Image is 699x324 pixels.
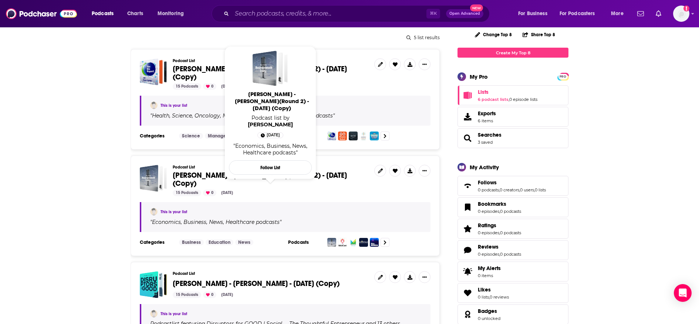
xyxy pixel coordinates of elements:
[478,243,499,250] span: Reviews
[460,90,475,100] a: Lists
[140,239,173,245] h3: Categories
[478,265,501,272] span: My Alerts
[449,12,480,16] span: Open Advanced
[92,8,114,19] span: Podcasts
[478,97,509,102] a: 6 podcast lists
[460,288,475,298] a: Likes
[218,190,236,196] div: [DATE]
[478,286,491,293] span: Likes
[140,133,173,139] h3: Categories
[87,8,123,20] button: open menu
[173,171,347,188] span: [PERSON_NAME] - [PERSON_NAME](Round 2) - [DATE] (Copy)
[152,112,333,119] span: Health, Science, Oncology, Medicine, Leadership, Innovation podcasts
[478,179,497,186] span: Follows
[674,284,692,302] div: Open Intercom Messenger
[460,224,475,234] a: Ratings
[229,115,312,128] span: Podcast list by
[499,187,500,192] span: ,
[150,310,158,317] a: Meghan
[173,83,201,90] div: 15 Podcasts
[535,187,546,192] a: 0 lists
[673,6,689,22] img: User Profile
[370,238,379,247] img: This Week in Business
[478,110,496,117] span: Exports
[150,102,158,109] img: Meghan
[359,132,368,140] img: Precision Medicine Podcast
[158,8,184,19] span: Monitoring
[634,7,647,20] a: Show notifications dropdown
[478,201,521,207] a: Bookmarks
[673,6,689,22] span: Logged in as TaftCommunications
[152,8,193,20] button: open menu
[446,9,483,18] button: Open AdvancedNew
[173,190,201,196] div: 15 Podcasts
[478,243,521,250] a: Reviews
[513,8,557,20] button: open menu
[173,291,201,298] div: 15 Podcasts
[457,176,568,196] span: Follows
[457,48,568,58] a: Create My Top 8
[470,30,516,39] button: Change Top 8
[478,201,506,207] span: Bookmarks
[478,316,500,321] a: 0 unlocked
[327,238,336,247] img: Bloomberg Businessweek
[327,132,336,140] img: The Bio Report
[173,271,368,276] h3: Podcast List
[127,8,143,19] span: Charts
[499,252,500,257] span: ,
[253,51,288,86] a: RF Binder - Rob Abbott(Round 2) - August 7, 2025 (Copy)
[478,118,496,123] span: 6 items
[419,58,430,70] button: Show More Button
[558,74,567,79] span: PRO
[173,279,340,288] span: [PERSON_NAME] - [PERSON_NAME] - [DATE] (Copy)
[673,6,689,22] button: Show profile menu
[478,89,489,95] span: Lists
[219,5,497,22] div: Search podcasts, credits, & more...
[161,103,187,108] a: This is your list
[460,133,475,143] a: Searches
[500,230,521,235] a: 0 podcasts
[203,291,216,298] div: 0
[478,308,497,314] span: Badges
[6,7,77,21] img: Podchaser - Follow, Share and Rate Podcasts
[478,209,499,214] a: 0 episodes
[457,85,568,105] span: Lists
[140,165,167,192] a: RF Binder - Rob Abbott(Round 2) - August 7, 2025 (Copy)
[500,209,521,214] a: 0 podcasts
[520,187,534,192] a: 0 users
[457,128,568,148] span: Searches
[140,58,167,85] span: RF Binder - Mark Erlander(Round 2) - August 13, 2025 (Copy)
[478,222,496,229] span: Ratings
[457,197,568,217] span: Bookmarks
[233,143,307,156] span: "Economics, Business, News, Healthcare podcasts"
[203,190,216,196] div: 0
[534,187,535,192] span: ,
[478,294,489,300] a: 0 lists
[460,245,475,255] a: Reviews
[460,112,475,122] span: Exports
[206,239,233,245] a: Education
[460,202,475,212] a: Bookmarks
[478,308,500,314] a: Badges
[478,222,521,229] a: Ratings
[419,271,430,283] button: Show More Button
[478,140,493,145] a: 3 saved
[478,132,502,138] a: Searches
[611,8,624,19] span: More
[267,132,280,139] span: [DATE]
[489,294,490,300] span: ,
[229,160,312,175] button: Follow List
[203,83,216,90] div: 0
[560,8,595,19] span: For Podcasters
[288,239,321,245] h3: Podcasts
[161,311,187,316] a: This is your list
[522,27,556,42] button: Share Top 8
[179,133,203,139] a: Science
[470,73,488,80] div: My Pro
[218,291,236,298] div: [DATE]
[478,252,499,257] a: 0 episodes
